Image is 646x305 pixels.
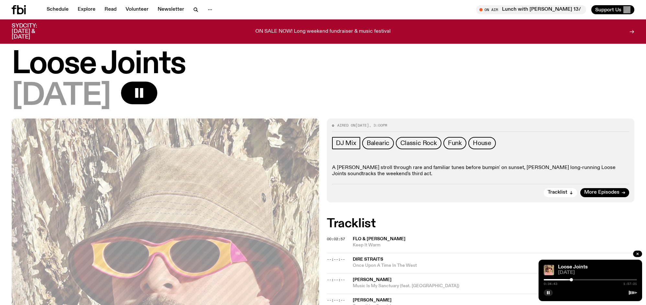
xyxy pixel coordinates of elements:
span: Balearic [367,140,389,147]
span: [DATE] [12,82,111,111]
span: 00:02:57 [327,236,345,242]
span: Keep It Warm [353,242,634,248]
a: Schedule [43,5,72,14]
span: Tracklist [548,190,567,195]
span: [PERSON_NAME] [353,298,392,302]
h2: Tracklist [327,218,634,230]
span: Funk [448,140,462,147]
span: Flo & [PERSON_NAME] [353,237,406,241]
a: More Episodes [580,188,629,197]
button: Support Us [591,5,634,14]
p: A [PERSON_NAME] stroll through rare and familiar tunes before bumpin' on sunset, [PERSON_NAME] lo... [332,165,629,177]
a: Funk [443,137,466,149]
a: DJ Mix [332,137,360,149]
span: 0:34:43 [544,282,557,286]
span: , 3:00pm [369,123,387,128]
a: Loose Joints [558,265,588,270]
a: Classic Rock [396,137,441,149]
button: On AirLunch with [PERSON_NAME] 13/09 [476,5,586,14]
h3: SYDCITY: [DATE] & [DATE] [12,23,53,40]
button: Tracklist [544,188,577,197]
span: Once Upon A Time In The West [353,263,634,269]
span: More Episodes [584,190,619,195]
span: Support Us [595,7,621,13]
a: Explore [74,5,99,14]
span: DJ Mix [336,140,356,147]
button: 00:02:57 [327,237,345,241]
a: Balearic [362,137,394,149]
img: Tyson stands in front of a paperbark tree wearing orange sunglasses, a suede bucket hat and a pin... [544,265,554,275]
a: Volunteer [122,5,152,14]
span: House [473,140,491,147]
span: 1:57:21 [623,282,637,286]
span: [DATE] [355,123,369,128]
span: [PERSON_NAME] [353,277,392,282]
h1: Loose Joints [12,50,634,79]
a: House [468,137,496,149]
span: --:--:-- [327,277,345,282]
span: --:--:-- [327,298,345,303]
a: Newsletter [154,5,188,14]
span: Dire Straits [353,257,383,262]
span: --:--:-- [327,257,345,262]
span: Aired on [337,123,355,128]
span: [DATE] [558,270,637,275]
span: Music Is My Sanctuary (feat. [GEOGRAPHIC_DATA]) [353,283,634,289]
span: Classic Rock [400,140,437,147]
a: Read [101,5,120,14]
p: ON SALE NOW! Long weekend fundraiser & music festival [255,29,391,35]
